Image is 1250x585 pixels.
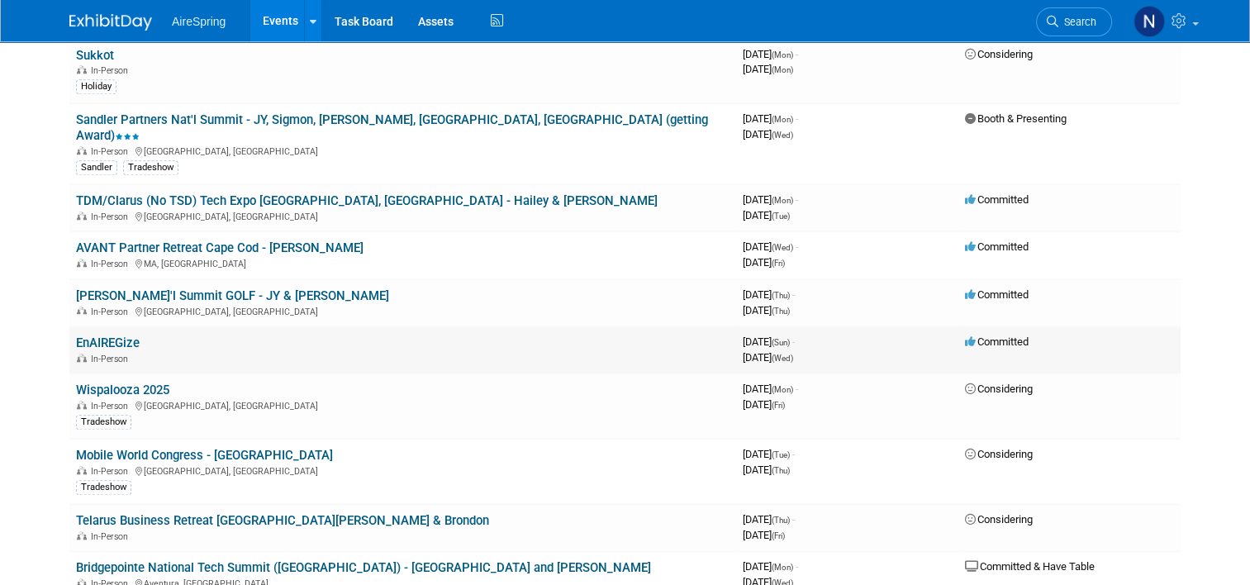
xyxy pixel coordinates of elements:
[772,563,793,572] span: (Mon)
[69,14,152,31] img: ExhibitDay
[76,383,169,397] a: Wispalooza 2025
[796,560,798,573] span: -
[1134,6,1165,37] img: Natalie Pyron
[772,212,790,221] span: (Tue)
[743,464,790,476] span: [DATE]
[743,240,798,253] span: [DATE]
[965,112,1067,125] span: Booth & Presenting
[965,560,1095,573] span: Committed & Have Table
[76,398,730,411] div: [GEOGRAPHIC_DATA], [GEOGRAPHIC_DATA]
[76,335,140,350] a: EnAIREGize
[965,448,1033,460] span: Considering
[76,288,389,303] a: [PERSON_NAME]'l Summit GOLF - JY & [PERSON_NAME]
[172,15,226,28] span: AireSpring
[743,513,795,526] span: [DATE]
[91,259,133,269] span: In-Person
[772,65,793,74] span: (Mon)
[77,65,87,74] img: In-Person Event
[772,115,793,124] span: (Mon)
[91,401,133,411] span: In-Person
[965,513,1033,526] span: Considering
[772,466,790,475] span: (Thu)
[743,288,795,301] span: [DATE]
[123,160,178,175] div: Tradeshow
[76,513,489,528] a: Telarus Business Retreat [GEOGRAPHIC_DATA][PERSON_NAME] & Brondon
[743,209,790,221] span: [DATE]
[772,243,793,252] span: (Wed)
[76,79,116,94] div: Holiday
[772,259,785,268] span: (Fri)
[772,354,793,363] span: (Wed)
[76,448,333,463] a: Mobile World Congress - [GEOGRAPHIC_DATA]
[1058,16,1096,28] span: Search
[743,448,795,460] span: [DATE]
[76,209,730,222] div: [GEOGRAPHIC_DATA], [GEOGRAPHIC_DATA]
[77,307,87,315] img: In-Person Event
[792,513,795,526] span: -
[91,466,133,477] span: In-Person
[1036,7,1112,36] a: Search
[77,259,87,267] img: In-Person Event
[76,160,117,175] div: Sandler
[91,307,133,317] span: In-Person
[965,335,1029,348] span: Committed
[743,256,785,269] span: [DATE]
[743,398,785,411] span: [DATE]
[76,144,730,157] div: [GEOGRAPHIC_DATA], [GEOGRAPHIC_DATA]
[743,304,790,316] span: [DATE]
[772,291,790,300] span: (Thu)
[76,240,364,255] a: AVANT Partner Retreat Cape Cod - [PERSON_NAME]
[77,466,87,474] img: In-Person Event
[76,415,131,430] div: Tradeshow
[91,212,133,222] span: In-Person
[796,240,798,253] span: -
[76,112,708,143] a: Sandler Partners Nat'l Summit - JY, Sigmon, [PERSON_NAME], [GEOGRAPHIC_DATA], [GEOGRAPHIC_DATA] (...
[965,240,1029,253] span: Committed
[91,531,133,542] span: In-Person
[772,450,790,459] span: (Tue)
[772,531,785,540] span: (Fri)
[772,50,793,59] span: (Mon)
[743,112,798,125] span: [DATE]
[965,288,1029,301] span: Committed
[965,48,1033,60] span: Considering
[772,516,790,525] span: (Thu)
[743,128,793,140] span: [DATE]
[743,529,785,541] span: [DATE]
[743,335,795,348] span: [DATE]
[965,383,1033,395] span: Considering
[796,48,798,60] span: -
[772,196,793,205] span: (Mon)
[76,193,658,208] a: TDM/Clarus (No TSD) Tech Expo [GEOGRAPHIC_DATA], [GEOGRAPHIC_DATA] - Hailey & [PERSON_NAME]
[76,560,651,575] a: Bridgepointe National Tech Summit ([GEOGRAPHIC_DATA]) - [GEOGRAPHIC_DATA] and [PERSON_NAME]
[77,531,87,540] img: In-Person Event
[772,338,790,347] span: (Sun)
[743,383,798,395] span: [DATE]
[792,448,795,460] span: -
[91,354,133,364] span: In-Person
[76,480,131,495] div: Tradeshow
[91,146,133,157] span: In-Person
[77,146,87,155] img: In-Person Event
[796,193,798,206] span: -
[76,304,730,317] div: [GEOGRAPHIC_DATA], [GEOGRAPHIC_DATA]
[792,335,795,348] span: -
[77,212,87,220] img: In-Person Event
[76,48,114,63] a: Sukkot
[77,354,87,362] img: In-Person Event
[772,131,793,140] span: (Wed)
[91,65,133,76] span: In-Person
[796,383,798,395] span: -
[76,256,730,269] div: MA, [GEOGRAPHIC_DATA]
[743,193,798,206] span: [DATE]
[76,464,730,477] div: [GEOGRAPHIC_DATA], [GEOGRAPHIC_DATA]
[965,193,1029,206] span: Committed
[743,63,793,75] span: [DATE]
[772,385,793,394] span: (Mon)
[743,48,798,60] span: [DATE]
[772,401,785,410] span: (Fri)
[796,112,798,125] span: -
[743,560,798,573] span: [DATE]
[77,401,87,409] img: In-Person Event
[772,307,790,316] span: (Thu)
